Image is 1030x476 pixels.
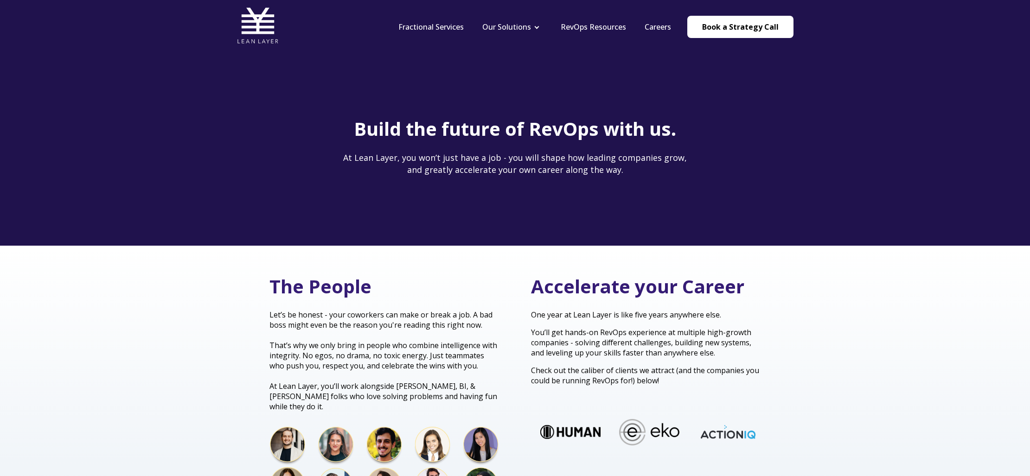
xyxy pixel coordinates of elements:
[531,327,761,358] p: You’ll get hands-on RevOps experience at multiple high-growth companies - solving different chall...
[687,16,793,38] a: Book a Strategy Call
[269,310,493,330] span: Let’s be honest - your coworkers can make or break a job. A bad boss might even be the reason you...
[269,340,497,371] span: That’s why we only bring in people who combine intelligence with integrity. No egos, no drama, no...
[531,273,744,299] span: Accelerate your Career
[540,425,601,439] img: Human
[343,152,687,175] span: At Lean Layer, you won’t just have a job - you will shape how leading companies grow, and greatly...
[531,365,761,386] p: Check out the caliber of clients we attract (and the companies you could be running RevOps for!) ...
[237,5,279,46] img: Lean Layer Logo
[698,424,758,440] img: ActionIQ
[482,22,531,32] a: Our Solutions
[619,419,679,445] img: Eko
[389,22,680,32] div: Navigation Menu
[561,22,626,32] a: RevOps Resources
[269,273,371,299] span: The People
[398,22,464,32] a: Fractional Services
[269,381,497,412] span: At Lean Layer, you’ll work alongside [PERSON_NAME], BI, & [PERSON_NAME] folks who love solving pr...
[531,310,761,320] p: One year at Lean Layer is like five years anywhere else.
[354,116,676,141] span: Build the future of RevOps with us.
[645,22,671,32] a: Careers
